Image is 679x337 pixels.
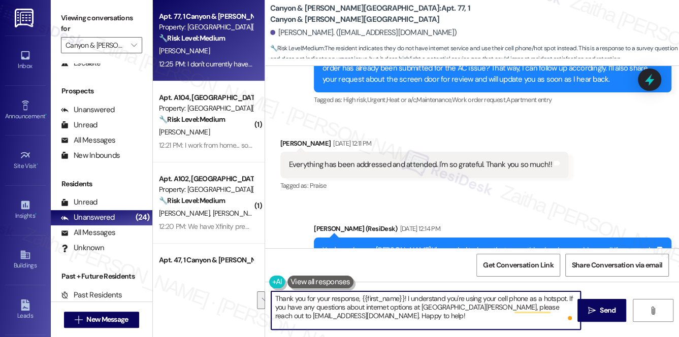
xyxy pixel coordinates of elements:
[280,138,568,152] div: [PERSON_NAME]
[159,59,359,69] div: 12:25 PM: I don't currently have internet. I use my cell phone/hot spot
[159,127,210,137] span: [PERSON_NAME]
[322,245,655,267] div: You're welcome, [PERSON_NAME]! I'm so glad to hear that everything has been addressed! If you nee...
[159,33,225,43] strong: 🔧 Risk Level: Medium
[565,254,669,277] button: Share Conversation via email
[86,314,128,325] span: New Message
[5,196,46,224] a: Insights •
[61,243,104,253] div: Unknown
[37,161,38,168] span: •
[416,95,451,104] span: Maintenance ,
[159,209,213,218] span: [PERSON_NAME]
[159,11,253,22] div: Apt. 77, 1 Canyon & [PERSON_NAME][GEOGRAPHIC_DATA]
[506,95,552,104] span: Apartment entry
[159,184,253,195] div: Property: [GEOGRAPHIC_DATA][PERSON_NAME]
[61,120,98,130] div: Unread
[64,312,139,328] button: New Message
[159,141,431,150] div: 12:21 PM: I work from home... so I use it constantly. I pay a fortune for Fiber. It has to be rel...
[600,305,616,316] span: Send
[270,3,473,25] b: Canyon & [PERSON_NAME][GEOGRAPHIC_DATA]: Apt. 77, 1 Canyon & [PERSON_NAME][GEOGRAPHIC_DATA]
[51,271,152,282] div: Past + Future Residents
[280,178,568,193] div: Tagged as:
[451,95,506,104] span: Work order request ,
[212,209,263,218] span: [PERSON_NAME]
[131,41,137,49] i: 
[159,46,210,55] span: [PERSON_NAME]
[577,299,627,322] button: Send
[61,150,120,161] div: New Inbounds
[270,44,324,52] strong: 🔧 Risk Level: Medium
[159,115,225,124] strong: 🔧 Risk Level: Medium
[159,255,253,265] div: Apt. 47, 1 Canyon & [PERSON_NAME][GEOGRAPHIC_DATA]
[5,246,46,274] a: Buildings
[476,254,560,277] button: Get Conversation Link
[35,211,37,218] span: •
[159,103,253,114] div: Property: [GEOGRAPHIC_DATA][PERSON_NAME]
[61,290,122,300] div: Past Residents
[61,58,101,69] div: Escalate
[159,222,362,231] div: 12:20 PM: We have Xfinity prepaid and sometimes it's spotty and lags
[5,147,46,174] a: Site Visit •
[572,260,662,271] span: Share Conversation via email
[314,223,671,238] div: [PERSON_NAME] (ResiDesk)
[271,291,581,329] textarea: To enrich screen reader interactions, please activate Accessibility in Grammarly extension settings
[51,179,152,189] div: Residents
[5,296,46,324] a: Leads
[66,37,126,53] input: All communities
[386,95,416,104] span: Heat or a/c ,
[159,92,253,103] div: Apt. A104, [GEOGRAPHIC_DATA][PERSON_NAME]
[314,92,671,107] div: Tagged as:
[270,43,679,65] span: : The resident indicates they do not have internet service and use their cell phone/hot spot inst...
[159,196,225,205] strong: 🔧 Risk Level: Medium
[649,307,657,315] i: 
[270,27,457,38] div: [PERSON_NAME]. ([EMAIL_ADDRESS][DOMAIN_NAME])
[331,138,371,149] div: [DATE] 12:11 PM
[343,95,367,104] span: High risk ,
[51,86,152,96] div: Prospects
[289,159,552,170] div: Everything has been addressed and attended. I'm so grateful. Thank you so much!!
[588,307,596,315] i: 
[309,181,326,190] span: Praise
[61,212,115,223] div: Unanswered
[45,111,47,118] span: •
[61,227,115,238] div: All Messages
[367,95,386,104] span: Urgent ,
[159,22,253,32] div: Property: [GEOGRAPHIC_DATA][PERSON_NAME]
[398,223,440,234] div: [DATE] 12:14 PM
[61,197,98,208] div: Unread
[61,135,115,146] div: All Messages
[61,105,115,115] div: Unanswered
[61,10,142,37] label: Viewing conversations for
[159,174,253,184] div: Apt. A102, [GEOGRAPHIC_DATA][PERSON_NAME]
[75,316,82,324] i: 
[483,260,553,271] span: Get Conversation Link
[5,47,46,74] a: Inbox
[133,210,152,225] div: (24)
[15,9,36,27] img: ResiDesk Logo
